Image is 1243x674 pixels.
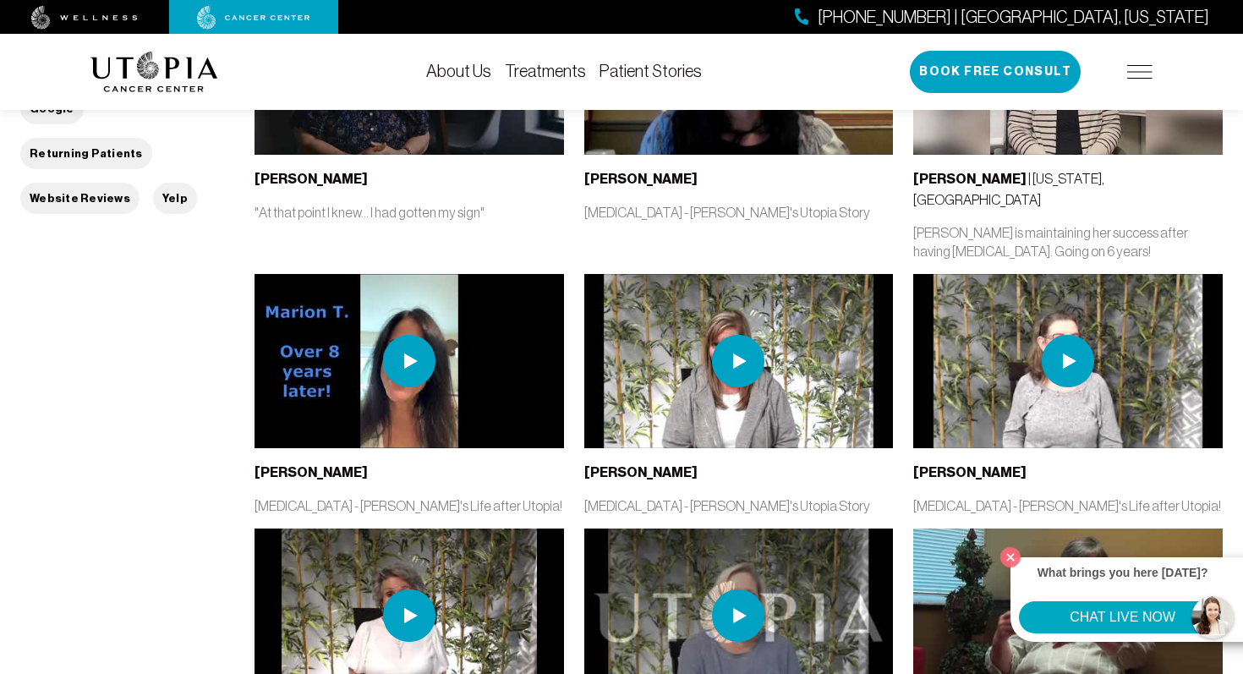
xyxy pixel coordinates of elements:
img: thumbnail [913,274,1223,448]
b: [PERSON_NAME] [913,171,1027,187]
img: play icon [1042,335,1094,387]
p: "At that point I knew... I had gotten my sign" [255,203,564,222]
button: Yelp [153,183,197,214]
span: [PHONE_NUMBER] | [GEOGRAPHIC_DATA], [US_STATE] [818,5,1209,30]
a: Patient Stories [600,62,702,80]
a: About Us [426,62,491,80]
img: thumbnail [584,274,894,448]
img: wellness [31,6,138,30]
a: Treatments [505,62,586,80]
b: [PERSON_NAME] [255,171,368,187]
img: play icon [383,335,435,387]
p: [MEDICAL_DATA] - [PERSON_NAME]'s Utopia Story [584,496,894,515]
button: Book Free Consult [910,51,1081,93]
button: CHAT LIVE NOW [1019,601,1226,633]
a: [PHONE_NUMBER] | [GEOGRAPHIC_DATA], [US_STATE] [795,5,1209,30]
p: [MEDICAL_DATA] - [PERSON_NAME]'s Life after Utopia! [255,496,564,515]
b: [PERSON_NAME] [584,464,698,480]
img: icon-hamburger [1127,65,1153,79]
b: [PERSON_NAME] [584,171,698,187]
button: Returning Patients [20,138,152,169]
span: | [US_STATE], [GEOGRAPHIC_DATA] [913,171,1104,207]
img: logo [90,52,218,92]
b: [PERSON_NAME] [255,464,368,480]
button: Website Reviews [20,183,140,214]
b: [PERSON_NAME] [913,464,1027,480]
img: play icon [712,589,764,642]
p: [MEDICAL_DATA] - [PERSON_NAME]'s Utopia Story [584,203,894,222]
img: play icon [712,335,764,387]
strong: What brings you here [DATE]? [1038,566,1208,579]
button: Close [996,543,1025,572]
img: play icon [383,589,435,642]
img: cancer center [197,6,310,30]
img: thumbnail [255,274,564,448]
p: [MEDICAL_DATA] - [PERSON_NAME]'s Life after Utopia! [913,496,1223,515]
p: [PERSON_NAME] is maintaining her success after having [MEDICAL_DATA]. Going on 6 years! [913,223,1223,260]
